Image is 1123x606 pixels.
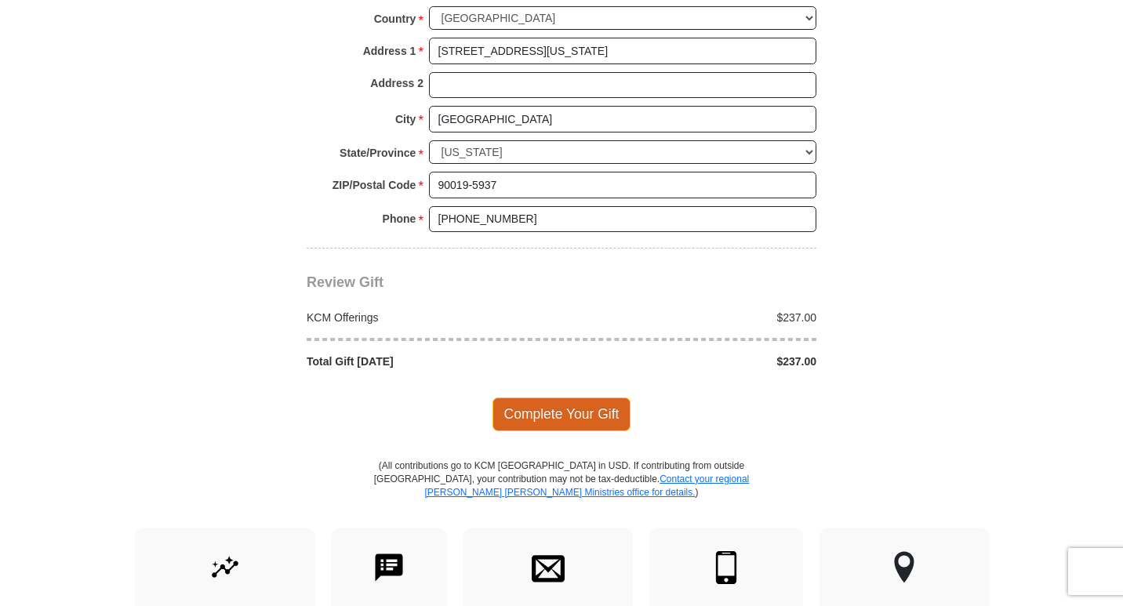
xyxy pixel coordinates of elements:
[370,72,423,94] strong: Address 2
[492,397,631,430] span: Complete Your Gift
[373,551,405,584] img: text-to-give.svg
[209,551,242,584] img: give-by-stock.svg
[561,354,825,369] div: $237.00
[532,551,565,584] img: envelope.svg
[333,174,416,196] strong: ZIP/Postal Code
[363,40,416,62] strong: Address 1
[340,142,416,164] strong: State/Province
[299,354,562,369] div: Total Gift [DATE]
[561,310,825,325] div: $237.00
[710,551,743,584] img: mobile.svg
[383,208,416,230] strong: Phone
[373,459,750,528] p: (All contributions go to KCM [GEOGRAPHIC_DATA] in USD. If contributing from outside [GEOGRAPHIC_D...
[893,551,915,584] img: other-region
[395,108,416,130] strong: City
[299,310,562,325] div: KCM Offerings
[307,274,383,290] span: Review Gift
[424,474,749,498] a: Contact your regional [PERSON_NAME] [PERSON_NAME] Ministries office for details.
[374,8,416,30] strong: Country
